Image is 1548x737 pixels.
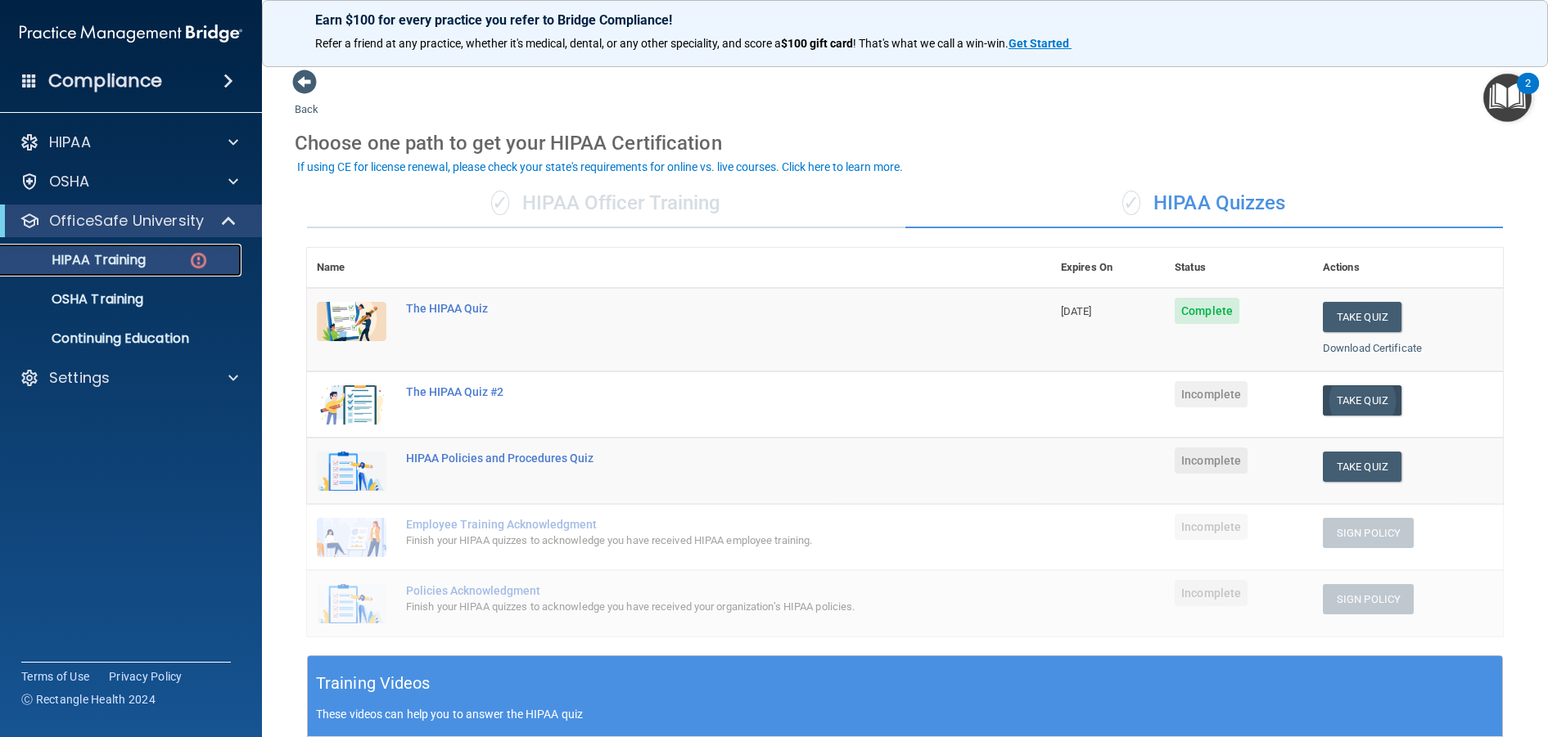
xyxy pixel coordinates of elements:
span: Incomplete [1175,447,1248,474]
button: Sign Policy [1323,584,1414,614]
div: The HIPAA Quiz #2 [406,385,969,398]
p: Continuing Education [11,330,234,347]
a: OfficeSafe University [20,211,237,231]
p: These videos can help you to answer the HIPAA quiz [316,708,1494,721]
img: PMB logo [20,17,242,50]
a: Terms of Use [21,668,89,685]
span: Ⓒ Rectangle Health 2024 [21,691,156,708]
th: Expires On [1051,248,1165,288]
div: HIPAA Officer Training [307,179,905,228]
div: If using CE for license renewal, please check your state's requirements for online vs. live cours... [297,161,903,173]
h5: Training Videos [316,669,431,698]
button: Take Quiz [1323,452,1401,482]
a: Get Started [1009,37,1072,50]
a: Back [295,83,318,115]
button: Sign Policy [1323,518,1414,548]
span: ✓ [1122,191,1140,215]
span: Refer a friend at any practice, whether it's medical, dental, or any other speciality, and score a [315,37,781,50]
a: Settings [20,368,238,388]
p: OSHA Training [11,291,143,308]
a: Privacy Policy [109,668,183,685]
img: danger-circle.6113f641.png [188,250,209,271]
span: ! That's what we call a win-win. [853,37,1009,50]
span: Incomplete [1175,381,1248,407]
p: HIPAA Training [11,252,146,268]
div: Employee Training Acknowledgment [406,518,969,531]
p: Settings [49,368,110,388]
button: Take Quiz [1323,302,1401,332]
span: Incomplete [1175,514,1248,540]
p: OfficeSafe University [49,211,204,231]
a: Download Certificate [1323,342,1422,354]
p: Earn $100 for every practice you refer to Bridge Compliance! [315,12,1495,28]
strong: $100 gift card [781,37,853,50]
div: The HIPAA Quiz [406,302,969,315]
button: Open Resource Center, 2 new notifications [1483,74,1532,122]
a: OSHA [20,172,238,191]
th: Status [1165,248,1313,288]
span: Incomplete [1175,580,1248,606]
div: Policies Acknowledgment [406,584,969,597]
div: Choose one path to get your HIPAA Certification [295,119,1515,167]
div: 2 [1525,83,1531,105]
button: Take Quiz [1323,385,1401,416]
h4: Compliance [48,70,162,92]
div: Finish your HIPAA quizzes to acknowledge you have received your organization’s HIPAA policies. [406,597,969,617]
a: HIPAA [20,133,238,152]
strong: Get Started [1009,37,1069,50]
th: Name [307,248,396,288]
span: [DATE] [1061,305,1092,317]
p: HIPAA [49,133,91,152]
span: Complete [1175,298,1239,324]
div: HIPAA Policies and Procedures Quiz [406,452,969,465]
div: HIPAA Quizzes [905,179,1504,228]
p: OSHA [49,172,90,191]
div: Finish your HIPAA quizzes to acknowledge you have received HIPAA employee training. [406,531,969,551]
th: Actions [1313,248,1503,288]
button: If using CE for license renewal, please check your state's requirements for online vs. live cours... [295,159,905,175]
span: ✓ [491,191,509,215]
